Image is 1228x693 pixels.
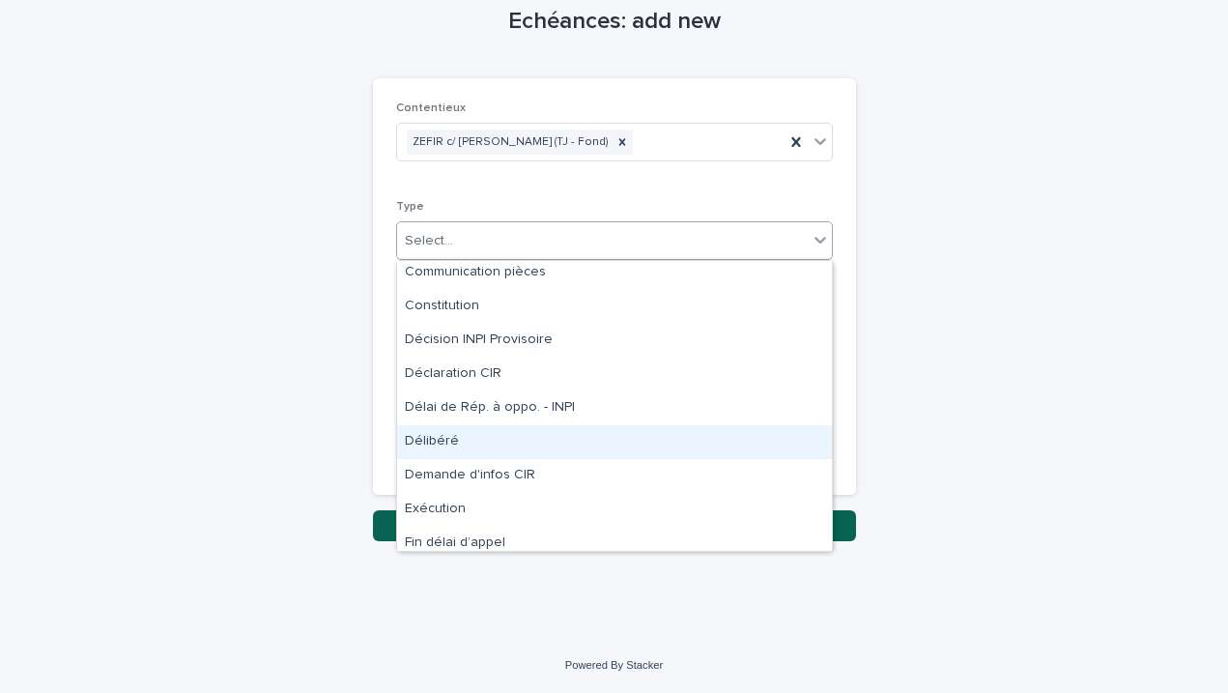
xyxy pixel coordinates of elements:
[373,510,856,541] button: Save
[397,425,832,459] div: Délibéré
[397,324,832,358] div: Décision INPI Provisoire
[397,391,832,425] div: Délai de Rép. à oppo. - INPI
[397,290,832,324] div: Constitution
[397,527,832,561] div: Fin délai d’appel
[396,201,424,213] span: Type
[397,256,832,290] div: Communication pièces
[373,8,856,36] h1: Echéances: add new
[397,493,832,527] div: Exécution
[565,659,663,671] a: Powered By Stacker
[405,231,453,251] div: Select...
[407,130,612,156] div: ZEFIR c/ [PERSON_NAME] (TJ - Fond)
[397,358,832,391] div: Déclaration CIR
[397,459,832,493] div: Demande d'infos CIR
[396,102,466,114] span: Contentieux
